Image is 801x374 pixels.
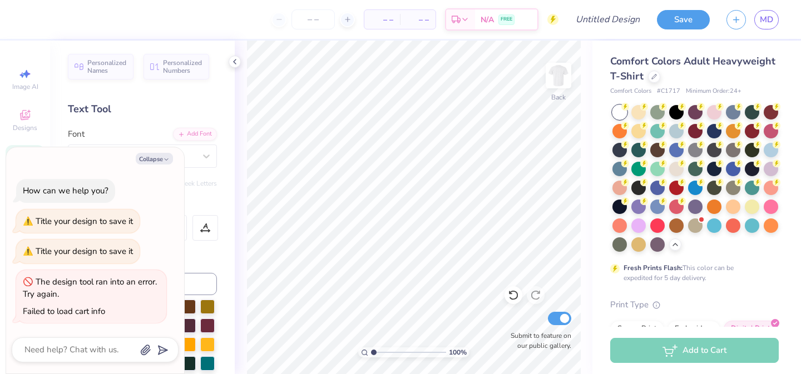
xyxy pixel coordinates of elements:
div: Title your design to save it [36,246,133,257]
label: Submit to feature on our public gallery. [505,331,571,351]
span: Personalized Numbers [163,59,202,74]
input: – – [291,9,335,29]
button: Save [657,10,710,29]
div: The design tool ran into an error. Try again. [23,276,157,300]
span: MD [760,13,773,26]
span: Minimum Order: 24 + [686,87,741,96]
span: 100 % [449,347,467,357]
span: Image AI [12,82,38,91]
input: Untitled Design [567,8,649,31]
div: Embroidery [667,321,720,337]
span: N/A [481,14,494,26]
div: Digital Print [724,321,778,337]
label: Font [68,128,85,141]
strong: Fresh Prints Flash: [624,263,683,272]
div: Screen Print [610,321,664,337]
button: Collapse [136,153,173,164]
span: – – [371,14,393,26]
img: Back [547,64,570,87]
div: How can we help you? [23,185,108,196]
a: MD [754,10,779,29]
div: Back [551,92,566,102]
span: FREE [501,16,512,23]
span: Personalized Names [87,59,127,74]
div: Failed to load cart info [23,306,105,317]
div: Title your design to save it [36,216,133,227]
span: Comfort Colors [610,87,651,96]
span: Designs [13,123,37,132]
div: This color can be expedited for 5 day delivery. [624,263,760,283]
div: Text Tool [68,102,217,117]
div: Print Type [610,298,779,311]
div: Add Font [173,128,217,141]
span: Comfort Colors Adult Heavyweight T-Shirt [610,54,775,83]
span: # C1717 [657,87,680,96]
span: – – [407,14,429,26]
